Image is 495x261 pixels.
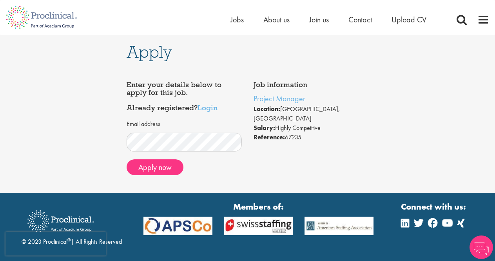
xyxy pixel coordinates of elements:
span: Apply [127,41,172,62]
a: Contact [348,15,372,25]
button: Apply now [127,159,183,175]
a: Project Manager [254,93,305,104]
a: Jobs [230,15,244,25]
label: Email address [127,120,160,129]
strong: Salary: [254,124,275,132]
a: Login [198,103,218,112]
img: APSCo [218,217,299,235]
strong: Connect with us: [401,201,468,213]
strong: Reference: [254,133,285,141]
a: Join us [309,15,329,25]
li: [GEOGRAPHIC_DATA], [GEOGRAPHIC_DATA] [254,104,368,123]
img: Proclinical Recruitment [22,205,100,237]
strong: Location: [254,105,280,113]
li: 67235 [254,133,368,142]
h4: Job information [254,81,368,89]
iframe: reCAPTCHA [5,232,106,256]
img: Chatbot [470,235,493,259]
h4: Enter your details below to apply for this job. Already registered? [127,81,241,112]
li: Highly Competitive [254,123,368,133]
a: About us [263,15,290,25]
div: © 2023 Proclinical | All Rights Reserved [22,204,122,246]
strong: Members of: [143,201,374,213]
a: Upload CV [392,15,426,25]
img: APSCo [138,217,218,235]
img: APSCo [299,217,379,235]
